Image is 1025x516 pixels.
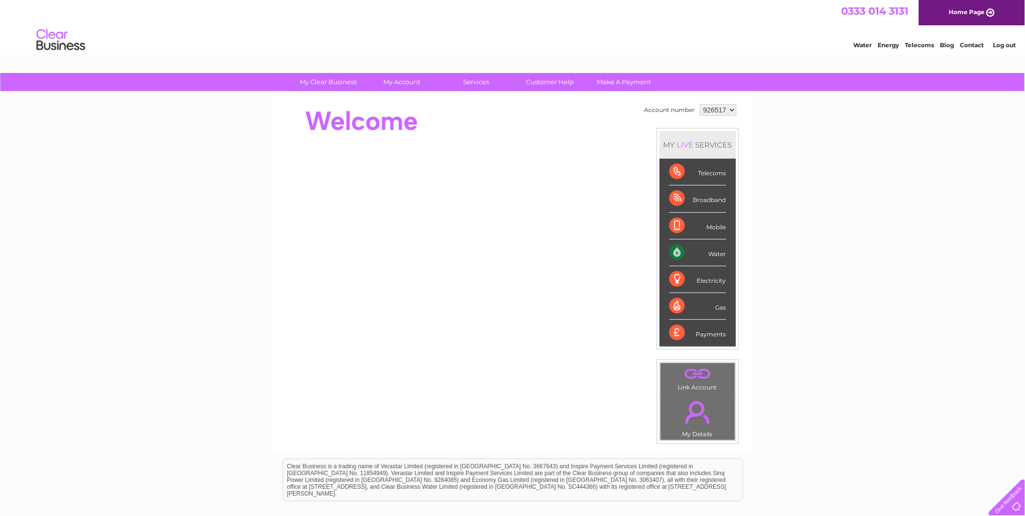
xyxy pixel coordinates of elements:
img: logo.png [36,25,86,55]
a: Water [854,41,872,49]
div: Water [669,240,726,266]
a: . [663,395,733,429]
a: Blog [940,41,954,49]
div: Telecoms [669,159,726,185]
a: Energy [878,41,899,49]
a: 0333 014 3131 [842,5,909,17]
div: Payments [669,320,726,346]
td: Link Account [660,363,736,393]
div: MY SERVICES [660,131,736,159]
a: Make A Payment [584,73,664,91]
td: Account number [642,102,698,118]
div: Clear Business is a trading name of Verastar Limited (registered in [GEOGRAPHIC_DATA] No. 3667643... [283,5,743,47]
div: Electricity [669,266,726,293]
a: Telecoms [905,41,935,49]
div: LIVE [675,140,696,149]
a: Contact [960,41,984,49]
div: Gas [669,293,726,320]
div: Mobile [669,213,726,240]
a: Services [436,73,516,91]
a: My Clear Business [288,73,368,91]
div: Broadband [669,185,726,212]
a: My Account [362,73,442,91]
td: My Details [660,393,736,441]
a: . [663,366,733,383]
a: Customer Help [510,73,590,91]
a: Log out [993,41,1016,49]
